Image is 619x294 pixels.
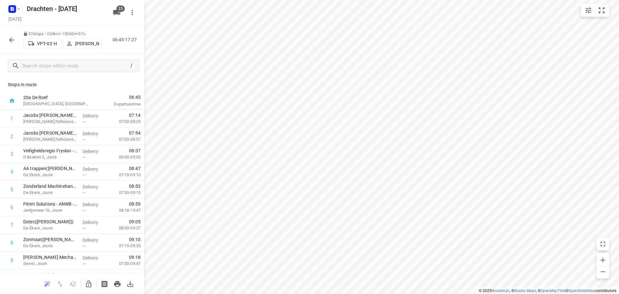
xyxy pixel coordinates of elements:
p: Trustus Capital Management B.V.(Hinke Atsma) [23,272,77,278]
p: 06:45-17:27 [113,36,139,43]
span: 23 [116,5,125,12]
p: Delivery [83,255,106,261]
p: Delivery [83,113,106,119]
p: 07:00-08:57 [109,136,141,143]
div: 3 [10,151,13,157]
span: 09:10 [129,236,141,243]
p: Pimm Solutions - ANWB - WWS Joure(Cheyenne) [23,201,77,207]
p: Delivery [83,166,106,172]
p: 08:18-15:47 [109,207,141,214]
span: — [83,190,86,195]
p: 07:00-08:25 [109,118,141,125]
span: Print route [111,280,124,287]
span: — [83,226,86,231]
p: 07:30-09:15 [109,189,141,196]
span: Reverse route [54,280,66,287]
p: 07:15-09:33 [109,243,141,249]
p: Delivery [83,184,106,190]
span: Reoptimize route [41,280,54,287]
p: Delivery [83,148,106,155]
p: It Beaken 2, Joure [23,154,77,160]
span: — [83,244,86,248]
span: — [83,173,86,177]
p: Jacobs Douwe Egberts NL BV - Joure(Jacobs Douwe Egberts Joure - Sietske Kramer of Annalies vd Vlis) [23,112,77,118]
span: 09:25 [129,272,141,278]
p: Jacobs Douwe Egberts NL BV - Joure(Jacobs Douwe Egberts Joure - Sietske Kramer of Annalies vd Vlis) [23,130,77,136]
h5: [DATE] [6,15,24,23]
button: [PERSON_NAME] [63,38,102,49]
p: 07:30-09:47 [109,260,141,267]
span: Download route [124,280,137,287]
p: Dotec([PERSON_NAME]) [23,218,77,225]
p: AA trappen([PERSON_NAME]) [23,165,77,172]
p: De Ekers, Joure [23,189,77,196]
div: 6 [10,204,13,210]
span: 07:14 [129,112,141,118]
span: Print shipping labels [98,280,111,287]
p: Zonderland Machinehandel(Femke) [23,183,77,189]
p: Martien Visser Mechanisatie BV(Hiltje Visser) [23,254,77,260]
span: 08:37 [129,147,141,154]
div: / [128,62,135,69]
button: 23 [110,6,123,19]
span: 09:18 [129,254,141,260]
div: 5 [10,187,13,193]
a: Routetitan [492,289,510,293]
button: Fit zoom [595,4,608,17]
span: 09:05 [129,218,141,225]
p: Delivery [83,130,106,137]
div: 1 [10,116,13,122]
div: 8 [10,240,13,246]
span: 08:53 [129,183,141,189]
p: 57 stops • 234km • 10h42m [23,31,102,37]
p: 07:15-09:10 [109,172,141,178]
div: 7 [10,222,13,228]
div: small contained button group [581,4,609,17]
div: 9 [10,258,13,264]
div: 2 [10,133,13,139]
p: Delivery [83,201,106,208]
p: Jentjemeer 1b, Joure [23,207,77,214]
p: 20a De Roef [23,94,90,101]
p: Zonmaat(Martin van der Meulen) [23,236,77,243]
h5: Rename [24,4,108,14]
button: Map settings [582,4,595,17]
span: 08:47 [129,165,141,172]
p: Delivery [83,237,106,243]
span: 08:59 [129,201,141,207]
span: 06:45 [98,94,141,100]
p: De Ekers, Joure [23,225,77,231]
span: — [83,119,86,124]
span: — [83,137,86,142]
a: OpenStreetMap [568,289,595,293]
button: More [126,6,139,19]
p: Delivery [83,219,106,226]
p: 08:00-09:27 [109,225,141,231]
a: OpenMapTiles [541,289,565,293]
button: Unlock route [82,278,95,290]
span: — [83,208,86,213]
p: Departure time [98,101,141,107]
p: De Ekers, Joure [23,172,77,178]
p: [GEOGRAPHIC_DATA], [GEOGRAPHIC_DATA] [23,101,90,107]
p: De Ekers, Joure [23,243,77,249]
p: Stops in route [8,81,137,88]
input: Search stops within route [22,61,128,71]
span: Sort by time window [66,280,79,287]
p: Delivery [83,272,106,279]
div: 4 [10,169,13,175]
span: — [83,261,86,266]
p: 06:00-09:02 [109,154,141,160]
button: VPT-02-H [23,38,62,49]
p: Douwe Egberts/tolhûswei, Joure [23,118,77,125]
p: VPT-02-H [37,41,57,46]
p: [PERSON_NAME] [75,41,99,46]
span: 97u [78,31,85,36]
p: Veiligheidsregio Fryslan - JGZ Joure(Annegré Bakker / Welmoed Veening / Paula Kramer ) [23,147,77,154]
span: — [83,155,86,160]
p: Douwe Egberts/tolhûswei, Joure [23,136,77,143]
p: Sewei, Joure [23,260,77,267]
li: © 2025 , © , © © contributors [479,289,616,293]
span: • [77,31,78,36]
span: 07:54 [129,130,141,136]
